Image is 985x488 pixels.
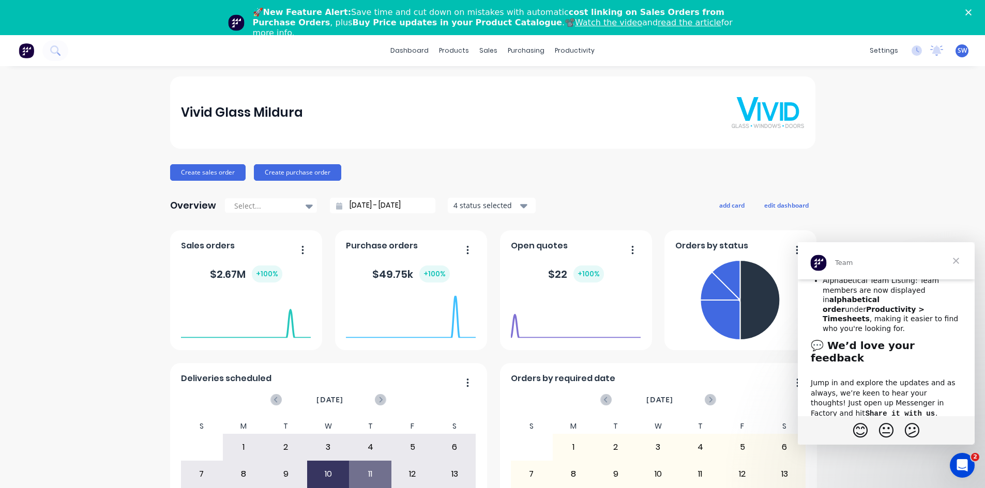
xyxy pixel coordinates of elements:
[713,198,751,212] button: add card
[679,461,721,487] div: 11
[553,461,595,487] div: 8
[511,240,568,252] span: Open quotes
[553,434,595,460] div: 1
[448,198,536,213] button: 4 status selected
[510,419,553,434] div: S
[350,434,391,460] div: 4
[349,419,391,434] div: T
[265,434,307,460] div: 2
[346,240,418,252] span: Purchase orders
[265,461,307,487] div: 9
[757,198,815,212] button: edit dashboard
[391,419,434,434] div: F
[223,419,265,434] div: M
[434,461,475,487] div: 13
[181,102,303,123] div: Vivid Glass Mildura
[180,419,223,434] div: S
[721,419,764,434] div: F
[722,461,763,487] div: 12
[573,265,604,282] div: + 100 %
[181,372,271,385] span: Deliveries scheduled
[511,461,552,487] div: 7
[575,18,642,27] a: Watch the video
[763,419,806,434] div: S
[170,195,216,216] div: Overview
[553,419,595,434] div: M
[223,434,265,460] div: 1
[19,43,34,58] img: Factory
[350,461,391,487] div: 11
[228,14,245,31] img: Profile image for Team
[434,434,475,460] div: 6
[353,18,562,27] b: Buy Price updates in your Product Catalogue
[265,419,307,434] div: T
[434,43,474,58] div: products
[764,434,805,460] div: 6
[252,265,282,282] div: + 100 %
[308,461,349,487] div: 10
[307,419,350,434] div: W
[646,394,673,405] span: [DATE]
[679,419,721,434] div: T
[223,461,265,487] div: 8
[474,43,503,58] div: sales
[253,7,724,27] b: cost linking on Sales Orders from Purchase Orders
[638,461,679,487] div: 10
[170,164,246,181] button: Create sales order
[637,419,679,434] div: W
[595,461,637,487] div: 9
[308,434,349,460] div: 3
[210,265,282,282] div: $ 2.67M
[385,43,434,58] a: dashboard
[453,200,519,211] div: 4 status selected
[392,434,433,460] div: 5
[971,453,979,461] span: 2
[595,419,637,434] div: T
[722,434,763,460] div: 5
[263,7,352,17] b: New Feature Alert:
[732,97,804,128] img: Vivid Glass Mildura
[595,434,637,460] div: 2
[950,453,975,478] iframe: Intercom live chat
[419,265,450,282] div: + 100 %
[965,9,976,15] div: Close
[316,394,343,405] span: [DATE]
[372,265,450,282] div: $ 49.75k
[181,461,222,487] div: 7
[548,265,604,282] div: $ 22
[958,46,967,55] span: SW
[253,7,741,38] div: 🚀 Save time and cut down on mistakes with automatic , plus .📽️ and for more info.
[638,434,679,460] div: 3
[675,240,748,252] span: Orders by status
[550,43,600,58] div: productivity
[679,434,721,460] div: 4
[254,164,341,181] button: Create purchase order
[181,240,235,252] span: Sales orders
[865,43,903,58] div: settings
[433,419,476,434] div: S
[503,43,550,58] div: purchasing
[392,461,433,487] div: 12
[798,242,975,445] iframe: Intercom live chat message
[658,18,721,27] a: read the article
[764,461,805,487] div: 13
